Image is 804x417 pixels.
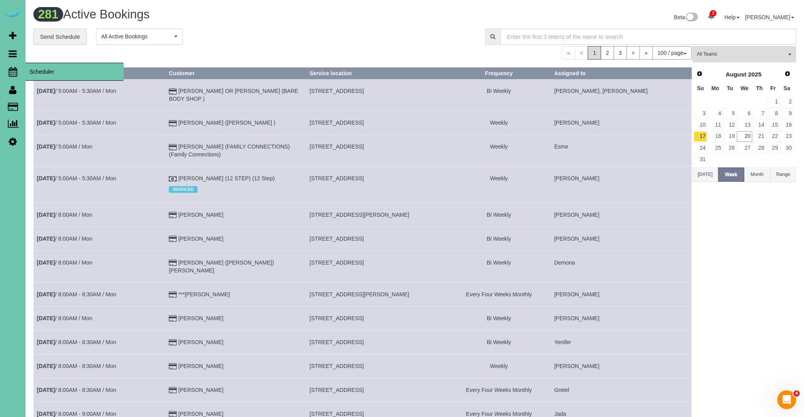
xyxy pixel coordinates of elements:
a: [PERSON_NAME] ([PERSON_NAME] ) [178,120,275,126]
b: [DATE] [37,411,55,417]
td: Service location [306,250,447,282]
a: Help [724,14,740,20]
span: Next [784,71,791,77]
span: 2025 [748,71,761,78]
i: Credit Card Payment [169,292,177,297]
b: [DATE] [37,291,55,297]
a: Beta [674,14,698,20]
a: [DATE]/ 8:00AM / Mon [37,315,92,321]
span: [STREET_ADDRESS] [310,88,364,94]
td: Schedule date [34,282,166,306]
span: [STREET_ADDRESS] [310,175,364,181]
td: Frequency [447,378,551,402]
td: Customer [166,354,306,378]
td: Customer [166,135,306,167]
span: [STREET_ADDRESS] [310,339,364,345]
td: Service location [306,378,447,402]
a: [PERSON_NAME] [178,315,223,321]
a: [DATE]/ 8:00AM / Mon [37,259,92,266]
span: « [562,46,575,60]
td: Customer [166,79,306,111]
th: Frequency [447,68,551,79]
td: Service location [306,203,447,227]
td: Frequency [447,250,551,282]
a: [PERSON_NAME] [178,212,223,218]
a: [PERSON_NAME] (12 STEP) (12 Step) [178,175,275,181]
span: 4 [793,390,800,397]
td: Schedule date [34,227,166,250]
a: [DATE]/ 8:00AM - 8:30AM / Mon [37,339,116,345]
span: [STREET_ADDRESS] [310,363,364,369]
td: Schedule date [34,306,166,330]
td: Schedule date [34,330,166,354]
b: [DATE] [37,363,55,369]
td: Customer [166,250,306,282]
span: [STREET_ADDRESS] [310,236,364,242]
a: 22 [767,131,780,142]
a: 20 [737,131,752,142]
td: Customer [166,378,306,402]
a: [DATE]/ 5:00AM - 5:30AM / Mon [37,175,116,181]
b: [DATE] [37,259,55,266]
td: Assigned to [551,167,691,203]
a: [PERSON_NAME] [178,411,223,417]
th: Assigned to [551,68,691,79]
td: Assigned to [551,135,691,167]
a: 23 [780,131,793,142]
td: Assigned to [551,250,691,282]
a: 5 [724,108,736,119]
a: 2 [601,46,614,60]
span: [STREET_ADDRESS] [310,387,364,393]
a: Prev [694,69,705,80]
a: Automaid Logo [5,8,20,19]
td: Schedule date [34,203,166,227]
a: 29 [767,143,780,153]
span: [STREET_ADDRESS] [310,120,364,126]
span: Saturday [784,85,790,91]
a: [DATE]/ 8:00AM / Mon [37,236,92,242]
td: Assigned to [551,330,691,354]
td: Assigned to [551,227,691,250]
a: [DATE]/ 8:00AM - 8:30AM / Mon [37,363,116,369]
td: Frequency [447,227,551,250]
a: [PERSON_NAME] [745,14,794,20]
a: [PERSON_NAME] [178,339,223,345]
a: 3 [703,8,719,25]
a: Send Schedule [33,29,87,45]
a: 11 [708,120,722,130]
a: 2 [780,97,793,107]
b: [DATE] [37,120,55,126]
td: Customer [166,203,306,227]
a: 4 [708,108,722,119]
a: 15 [767,120,780,130]
span: INVOICED [169,186,197,192]
td: Service location [306,227,447,250]
td: Service location [306,135,447,167]
b: [DATE] [37,315,55,321]
td: Frequency [447,167,551,203]
a: [PERSON_NAME] (FAMILY CONNECTIONS) (Family Connections) [169,143,290,158]
td: Service location [306,167,447,203]
td: Customer [166,111,306,135]
a: [DATE]/ 8:00AM - 9:00AM / Mon [37,411,116,417]
th: Customer [166,68,306,79]
span: 281 [33,7,63,22]
span: [STREET_ADDRESS][PERSON_NAME] [310,291,409,297]
span: [STREET_ADDRESS] [310,259,364,266]
span: 3 [710,10,716,16]
a: 31 [694,154,707,165]
button: [DATE] [692,167,718,182]
i: Credit Card Payment [169,412,177,417]
span: All Active Bookings [101,33,172,40]
button: Range [770,167,796,182]
a: Next [782,69,793,80]
a: 30 [780,143,793,153]
td: Assigned to [551,282,691,306]
a: [PERSON_NAME] ([PERSON_NAME]) [PERSON_NAME] [169,259,274,274]
a: [DATE]/ 8:00AM - 8:30AM / Mon [37,387,116,393]
span: Tuesday [727,85,733,91]
b: [DATE] [37,387,55,393]
span: [STREET_ADDRESS] [310,315,364,321]
td: Customer [166,282,306,306]
i: Credit Card Payment [169,89,177,94]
